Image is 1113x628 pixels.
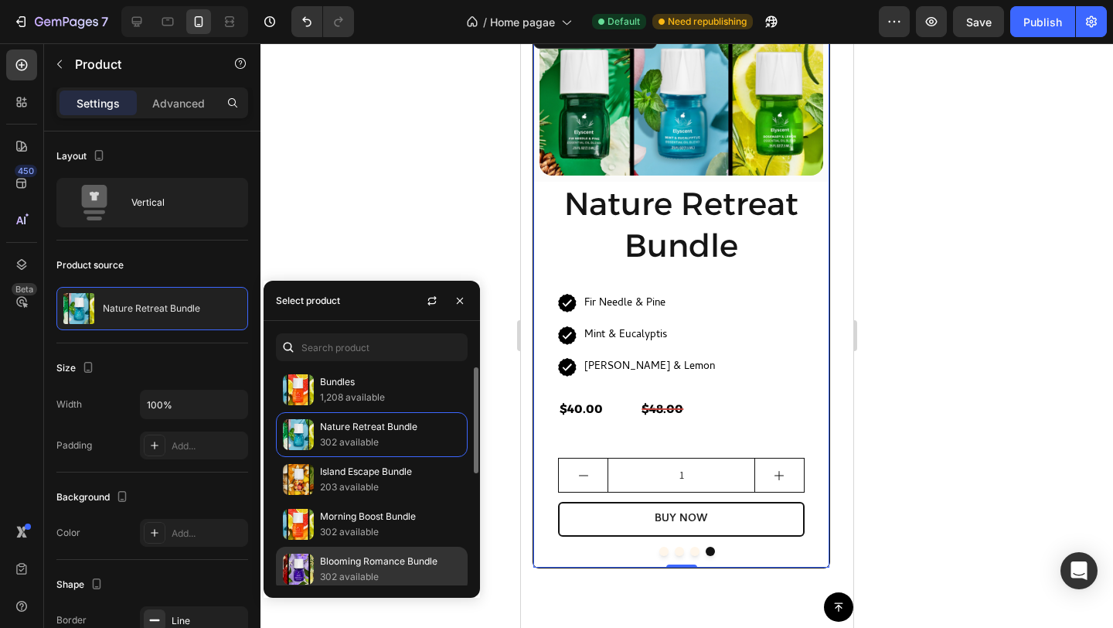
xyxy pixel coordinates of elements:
div: Width [56,398,82,411]
div: Add... [172,439,244,453]
p: Product [75,55,206,73]
div: Background [56,487,131,508]
p: 302 available [320,524,461,540]
p: 1,208 available [320,390,461,405]
div: Padding [56,439,92,452]
div: Open Intercom Messenger [1060,552,1098,589]
button: Save [953,6,1004,37]
div: Beta [12,283,37,295]
div: 450 [15,165,37,177]
img: product feature img [63,293,94,324]
span: Default [608,15,640,29]
p: 7 [101,12,108,31]
div: Vertical [131,185,226,220]
p: Nature Retreat Bundle [320,419,461,435]
button: Publish [1010,6,1075,37]
input: Search in Settings & Advanced [276,333,468,361]
span: Home pagae [490,14,555,30]
div: Size [56,358,97,379]
div: Shape [56,575,106,596]
div: Color [56,526,80,540]
p: Settings [77,95,120,111]
div: Undo/Redo [291,6,354,37]
p: Morning Boost Bundle [320,509,461,524]
div: Line [172,614,244,628]
input: Auto [141,391,247,418]
button: 7 [6,6,115,37]
div: Add... [172,527,244,541]
p: Island Escape Bundle [320,464,461,480]
p: Nature Retreat Bundle [103,303,200,314]
div: Product source [56,258,124,272]
p: 302 available [320,569,461,585]
img: collections [283,419,314,450]
div: Select product [276,294,340,308]
iframe: Design area [521,43,853,628]
p: 203 available [320,480,461,495]
div: Layout [56,146,108,167]
span: Need republishing [668,15,747,29]
span: Save [966,15,992,29]
img: collections [283,554,314,585]
div: Publish [1023,14,1062,30]
span: / [483,14,487,30]
p: Advanced [152,95,205,111]
img: collections [283,374,314,405]
p: 302 available [320,435,461,450]
img: collections [283,509,314,540]
p: Blooming Romance Bundle [320,554,461,569]
img: collections [283,464,314,495]
div: Border [56,613,87,627]
p: Bundles [320,374,461,390]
